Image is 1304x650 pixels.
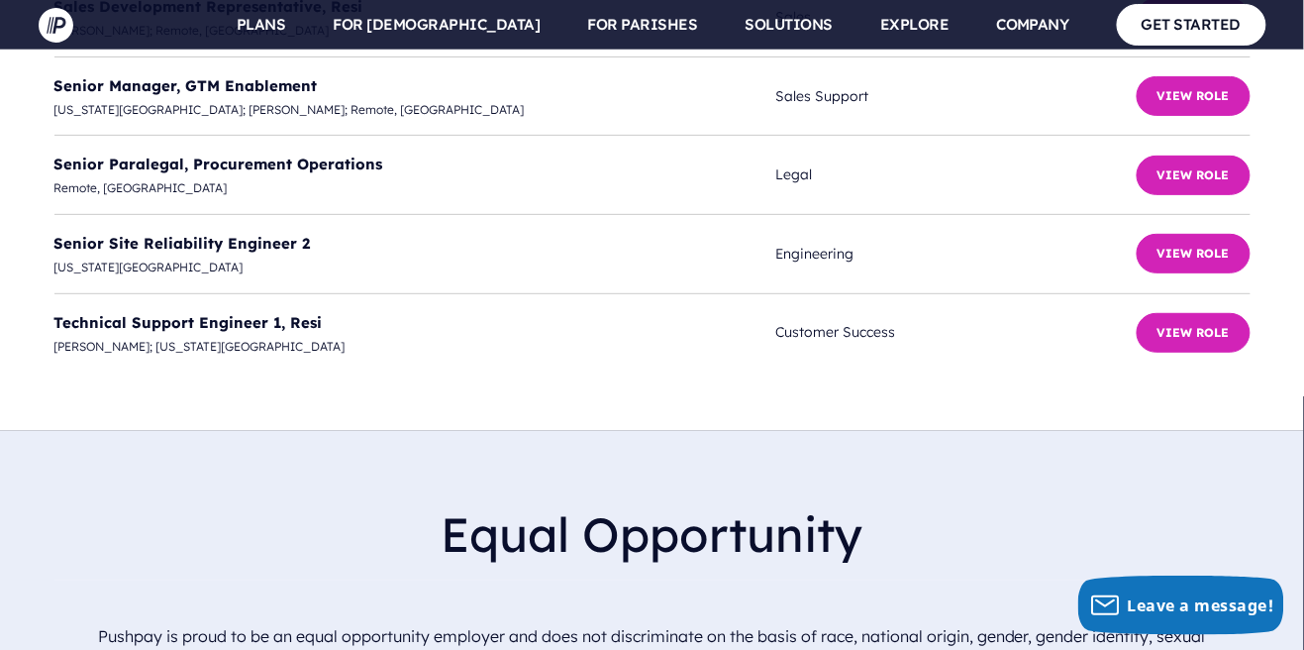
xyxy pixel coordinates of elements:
h2: Equal Opportunity [54,490,1251,579]
span: [PERSON_NAME]; [US_STATE][GEOGRAPHIC_DATA] [54,336,776,358]
a: Senior Site Reliability Engineer 2 [54,234,311,253]
span: Leave a message! [1128,595,1274,616]
span: [US_STATE][GEOGRAPHIC_DATA] [54,257,776,278]
span: [US_STATE][GEOGRAPHIC_DATA]; [PERSON_NAME]; Remote, [GEOGRAPHIC_DATA] [54,99,776,121]
button: View Role [1137,76,1251,116]
button: Leave a message! [1078,576,1284,635]
span: Remote, [GEOGRAPHIC_DATA] [54,177,776,199]
a: Technical Support Engineer 1, Resi [54,313,323,332]
span: Sales Support [775,84,1136,109]
button: View Role [1137,234,1251,273]
a: Senior Manager, GTM Enablement [54,76,318,95]
button: View Role [1137,313,1251,353]
span: Customer Success [775,320,1136,345]
span: Engineering [775,242,1136,267]
a: GET STARTED [1117,4,1266,45]
a: Senior Paralegal, Procurement Operations [54,155,383,173]
span: Legal [775,162,1136,187]
button: View Role [1137,156,1251,195]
